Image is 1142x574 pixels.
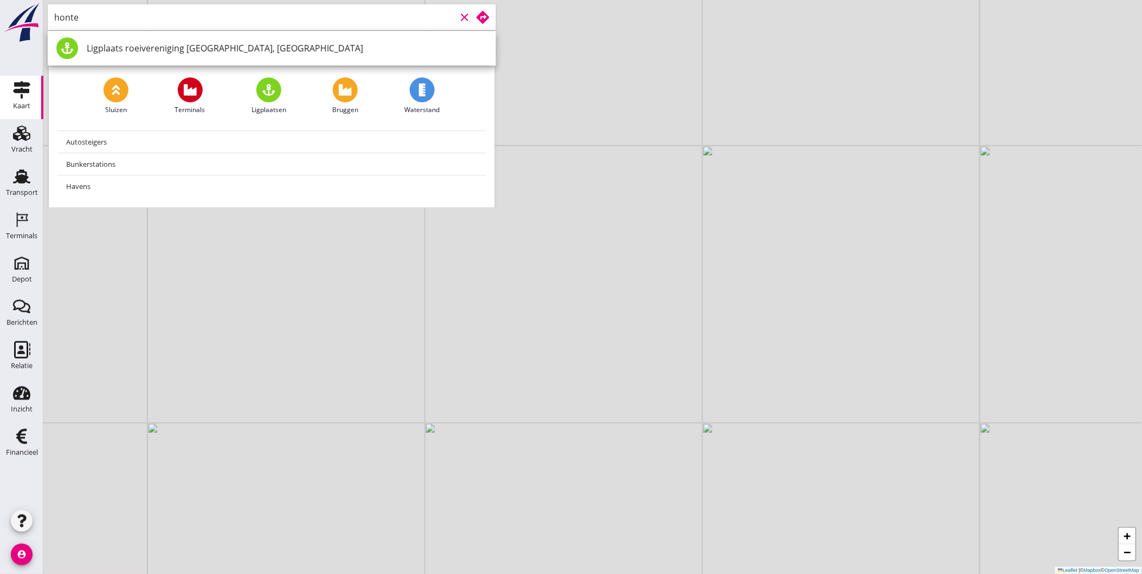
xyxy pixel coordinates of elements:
span: Waterstand [404,105,440,115]
span: Ligplaatsen [251,105,286,115]
a: OpenStreetMap [1105,568,1139,573]
input: Zoek faciliteit [54,9,456,26]
a: Bruggen [332,77,358,115]
div: Financieel [6,449,38,456]
span: Sluizen [105,105,127,115]
i: account_circle [11,544,33,565]
div: Terminals [6,232,37,239]
a: Leaflet [1058,568,1078,573]
a: Terminals [175,77,205,115]
img: logo-small.a267ee39.svg [2,3,41,43]
i: clear [459,11,472,24]
a: Ligplaatsen [251,77,286,115]
div: Depot [12,276,32,283]
a: Mapbox [1084,568,1101,573]
a: Zoom out [1119,544,1135,560]
div: Transport [6,189,38,196]
div: Vracht [11,146,33,153]
a: Zoom in [1119,528,1135,544]
span: | [1079,568,1080,573]
div: Kaart [13,102,30,109]
a: Waterstand [404,77,440,115]
span: Bruggen [332,105,358,115]
div: © © [1055,567,1142,574]
div: Relatie [11,362,33,369]
span: Terminals [175,105,205,115]
div: Berichten [7,319,37,326]
span: + [1124,529,1131,543]
div: Inzicht [11,406,33,413]
div: Ligplaats roeivereniging [GEOGRAPHIC_DATA], [GEOGRAPHIC_DATA] [87,42,487,55]
div: Bunkerstations [66,158,478,171]
div: Havens [66,180,478,193]
div: Autosteigers [66,135,478,148]
span: − [1124,545,1131,559]
a: Sluizen [104,77,128,115]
